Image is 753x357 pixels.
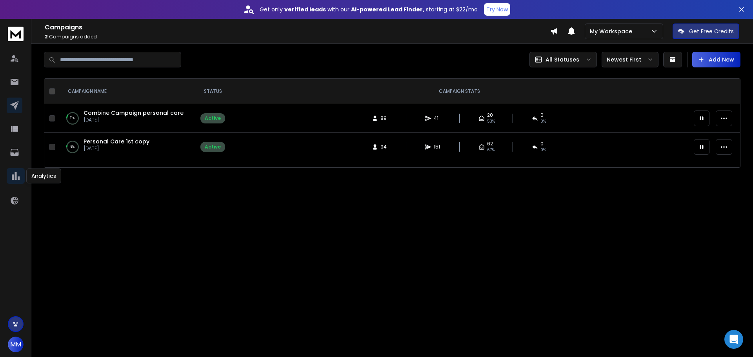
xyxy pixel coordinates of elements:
span: 0 [540,141,544,147]
th: CAMPAIGN STATS [230,79,689,104]
p: 11 % [70,114,75,122]
p: My Workspace [590,27,635,35]
button: Newest First [602,52,658,67]
th: CAMPAIGN NAME [58,79,196,104]
p: Campaigns added [45,34,550,40]
button: Get Free Credits [673,24,739,39]
div: Analytics [26,169,61,183]
span: 41 [434,115,442,121]
button: Add New [692,52,740,67]
strong: AI-powered Lead Finder, [351,5,424,13]
h1: Campaigns [45,23,550,32]
strong: verified leads [284,5,326,13]
span: 67 % [487,147,495,153]
p: All Statuses [546,56,579,63]
span: 0 % [540,147,546,153]
p: Get only with our starting at $22/mo [260,5,478,13]
a: Combine Campaign personal care [84,109,184,117]
span: 0 [540,112,544,118]
td: 11%Combine Campaign personal care[DATE] [58,104,196,133]
p: [DATE] [84,145,149,152]
button: MM [8,337,24,352]
span: 151 [434,144,442,150]
span: 89 [380,115,388,121]
div: Active [205,144,221,150]
span: 94 [380,144,388,150]
td: 6%Personal Care 1st copy[DATE] [58,133,196,161]
p: Get Free Credits [689,27,734,35]
th: STATUS [196,79,230,104]
div: Open Intercom Messenger [724,330,743,349]
a: Personal Care 1st copy [84,138,149,145]
button: Try Now [484,3,510,16]
span: 62 [487,141,493,147]
span: 0 % [540,118,546,125]
div: Active [205,115,221,121]
span: 2 [45,33,48,40]
p: [DATE] [84,117,184,123]
span: 20 [487,112,493,118]
p: Try Now [486,5,508,13]
span: 53 % [487,118,495,125]
img: logo [8,27,24,41]
p: 6 % [71,143,75,151]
